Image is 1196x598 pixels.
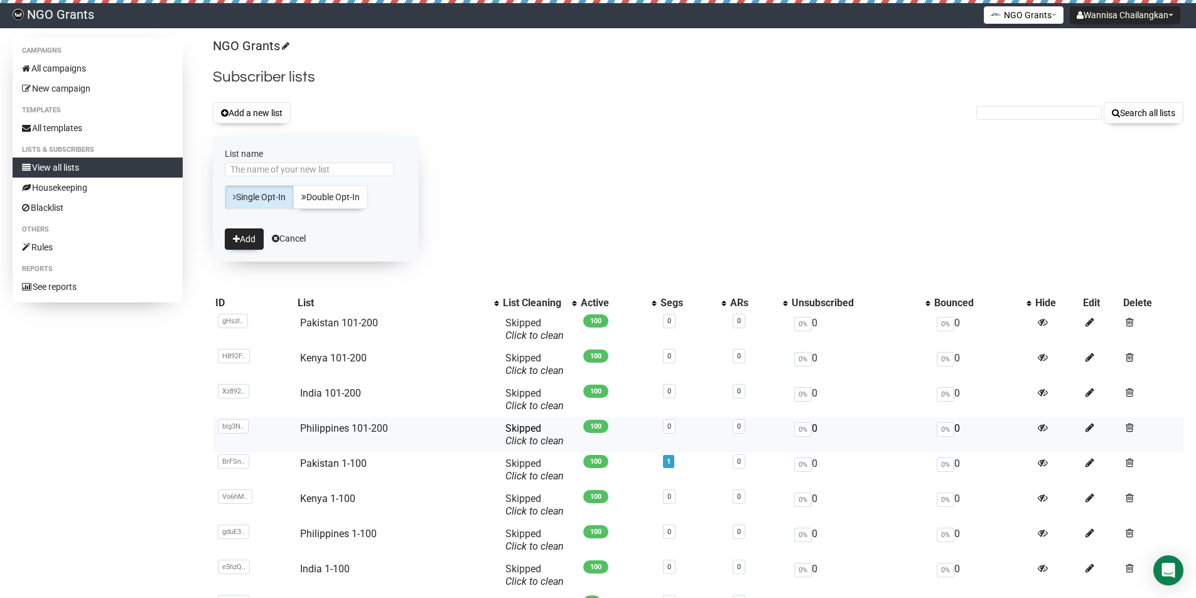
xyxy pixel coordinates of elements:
[218,454,249,469] span: BrFSn..
[300,563,350,575] a: India 1-100
[505,317,564,341] span: Skipped
[737,422,741,430] a: 0
[667,563,671,571] a: 0
[505,457,564,482] span: Skipped
[578,294,658,312] th: Active: No sort applied, activate to apply an ascending sort
[300,528,377,540] a: Philippines 1-100
[789,523,932,558] td: 0
[505,387,564,412] span: Skipped
[505,422,564,447] span: Skipped
[218,384,249,398] span: Xz892..
[737,528,741,536] a: 0
[937,457,954,472] span: 0%
[932,294,1033,312] th: Bounced: No sort applied, activate to apply an ascending sort
[583,560,608,574] span: 100
[272,233,306,243] a: Cancel
[505,435,564,447] a: Click to clean
[13,142,183,158] li: Lists & subscribers
[581,297,645,309] div: Active
[794,563,812,577] span: 0%
[218,525,249,539] span: gduE3..
[730,297,777,309] div: ARs
[667,352,671,360] a: 0
[583,490,608,503] span: 100
[667,528,671,536] a: 0
[789,558,932,593] td: 0
[667,387,671,395] a: 0
[991,9,1001,19] img: 2.png
[937,387,954,402] span: 0%
[13,158,183,178] a: View all lists
[583,314,608,328] span: 100
[300,493,355,505] a: Kenya 1-100
[295,294,500,312] th: List: No sort applied, activate to apply an ascending sort
[505,365,564,376] a: Click to clean
[937,317,954,331] span: 0%
[225,228,264,250] button: Add
[932,347,1033,382] td: 0
[1153,555,1183,585] div: Open Intercom Messenger
[932,452,1033,488] td: 0
[1121,294,1183,312] th: Delete: No sort applied, sorting is disabled
[667,457,671,466] a: 1
[300,457,367,469] a: Pakistan 1-100
[789,452,932,488] td: 0
[737,457,741,466] a: 0
[13,178,183,198] a: Housekeeping
[225,148,407,159] label: List name
[218,560,250,574] span: e5hzQ..
[583,525,608,538] span: 100
[505,528,564,552] span: Skipped
[505,575,564,587] a: Click to clean
[293,185,368,209] a: Double Opt-In
[667,317,671,325] a: 0
[583,385,608,398] span: 100
[13,237,183,257] a: Rules
[13,222,183,237] li: Others
[505,505,564,517] a: Click to clean
[937,352,954,366] span: 0%
[737,317,741,325] a: 0
[794,387,812,402] span: 0%
[667,422,671,430] a: 0
[660,297,715,309] div: Segs
[737,563,741,571] a: 0
[218,314,248,328] span: gHszl..
[505,540,564,552] a: Click to clean
[937,493,954,507] span: 0%
[505,493,564,517] span: Skipped
[13,43,183,58] li: Campaigns
[984,6,1064,24] button: NGO Grants
[1123,297,1181,309] div: Delete
[789,417,932,452] td: 0
[500,294,578,312] th: List Cleaning: No sort applied, activate to apply an ascending sort
[937,528,954,542] span: 0%
[794,528,812,542] span: 0%
[213,66,1183,88] h2: Subscriber lists
[658,294,728,312] th: Segs: No sort applied, activate to apply an ascending sort
[794,457,812,472] span: 0%
[737,352,741,360] a: 0
[505,470,564,482] a: Click to clean
[794,352,812,366] span: 0%
[505,329,564,341] a: Click to clean
[505,352,564,376] span: Skipped
[789,347,932,382] td: 0
[728,294,789,312] th: ARs: No sort applied, activate to apply an ascending sort
[789,488,932,523] td: 0
[298,297,488,309] div: List
[932,558,1033,593] td: 0
[792,297,919,309] div: Unsubscribed
[583,455,608,468] span: 100
[737,387,741,395] a: 0
[505,563,564,587] span: Skipped
[215,297,293,309] div: ID
[794,493,812,507] span: 0%
[932,488,1033,523] td: 0
[300,317,378,329] a: Pakistan 101-200
[932,312,1033,347] td: 0
[934,297,1020,309] div: Bounced
[218,419,249,434] span: bIg3N..
[505,400,564,412] a: Click to clean
[932,417,1033,452] td: 0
